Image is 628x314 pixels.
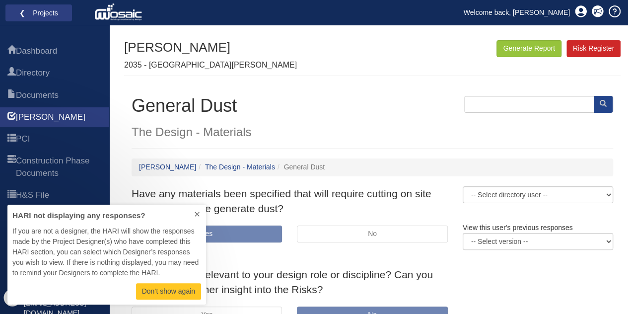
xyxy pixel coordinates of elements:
[132,186,448,216] p: Have any materials been specified that will require cutting on site and will therefore generate d...
[6,260,15,269] span: Minimize Menu
[16,45,57,57] span: Dashboard
[16,67,50,79] span: Directory
[7,112,16,124] span: HARI
[205,163,275,171] a: The Design - Materials
[132,126,613,139] h3: The Design - Materials
[586,269,621,307] iframe: Chat
[132,226,282,242] button: Yes
[566,40,621,57] a: Risk Register
[94,2,144,22] img: logo_white.png
[297,226,447,242] button: No
[139,163,196,171] a: [PERSON_NAME]
[124,60,297,71] p: 2035 - [GEOGRAPHIC_DATA][PERSON_NAME]
[7,68,16,79] span: Directory
[132,267,448,297] p: Is this element relevant to your design role or discipline? Can you provide any further insight i...
[456,5,577,20] a: Welcome back, [PERSON_NAME]
[463,224,573,232] span: View this user's previous responses
[7,46,16,58] span: Dashboard
[7,156,16,180] span: Construction Phase Documents
[594,96,613,113] button: Search
[16,89,59,101] span: Documents
[7,134,16,146] span: PCI
[16,189,49,201] span: H&S File
[16,155,102,179] span: Construction Phase Documents
[496,40,561,57] button: Generate Report
[132,96,613,116] h1: General Dust
[12,6,66,19] a: ❮ Projects
[16,111,85,123] span: HARI
[16,133,30,145] span: PCI
[7,90,16,102] span: Documents
[275,162,325,172] li: General Dust
[7,190,16,202] span: H&S File
[124,40,297,55] h1: [PERSON_NAME]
